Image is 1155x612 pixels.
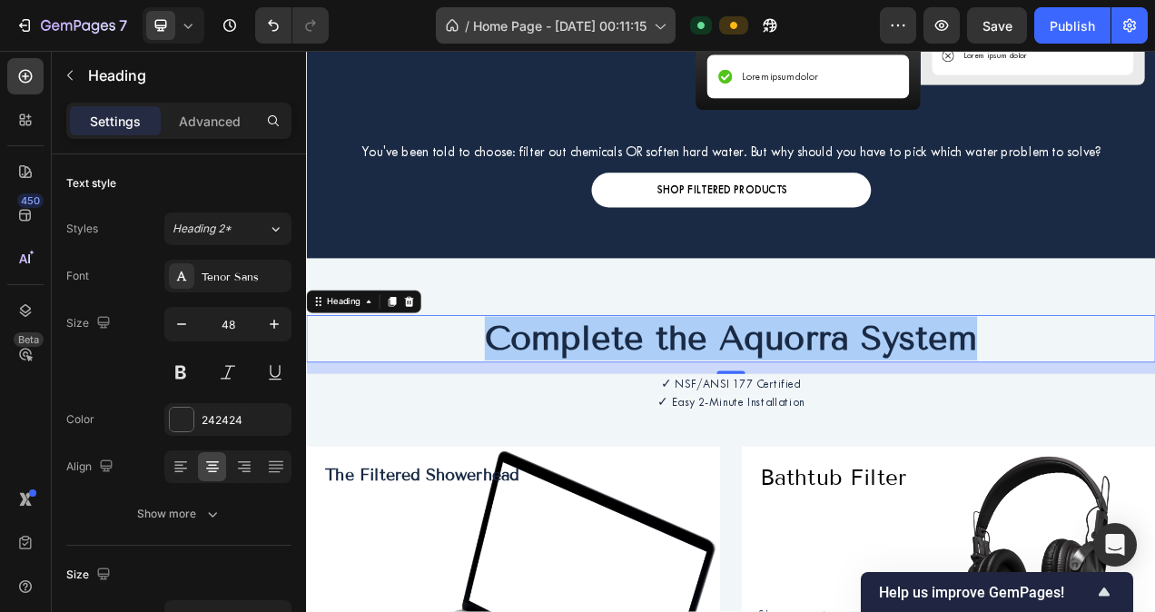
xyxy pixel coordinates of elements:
div: Undo/Redo [255,7,329,44]
span: ✓ Easy 2-Minute Installation [450,442,639,459]
div: Show more [137,505,222,523]
span: Save [982,18,1012,34]
button: Show more [66,498,291,530]
button: Save [967,7,1027,44]
div: Publish [1050,16,1095,35]
div: Color [66,411,94,428]
span: You've been told to choose: filter out chemicals OR soften hard water. But why should you have to... [71,120,1020,140]
button: 7 [7,7,135,44]
span: Help us improve GemPages! [879,584,1093,601]
span: Complete the Aquorra System [229,343,861,395]
div: Align [66,455,117,479]
span: Home Page - [DATE] 00:11:15 [473,16,647,35]
div: Beta [14,332,44,347]
button: Heading 2* [164,212,291,245]
p: Heading [88,64,284,86]
div: Heading [23,314,73,331]
div: Text style [66,175,116,192]
div: Open Intercom Messenger [1093,523,1137,567]
span: / [465,16,469,35]
h2: Bathtub Filter [580,529,828,567]
div: Size [66,563,114,587]
span: The Filtered Showerhead [24,531,273,557]
div: 450 [17,193,44,208]
button: <p><span style="color:#000000;">SHOP FILTERED PRODUCTS</span></p> [366,157,725,202]
div: Size [66,311,114,336]
p: Advanced [179,112,241,131]
iframe: Design area [306,51,1155,612]
span: Heading 2* [173,221,232,237]
button: Publish [1034,7,1111,44]
div: Tenor Sans [202,269,287,285]
span: ✓ NSF/ANSI 177 Certified [455,420,636,437]
div: Font [66,268,89,284]
div: Styles [66,221,98,237]
div: 242424 [202,412,287,429]
span: SHOP FILTERED PRODUCTS [450,171,617,187]
button: Show survey - Help us improve GemPages! [879,581,1115,603]
p: Settings [90,112,141,131]
p: 7 [119,15,127,36]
